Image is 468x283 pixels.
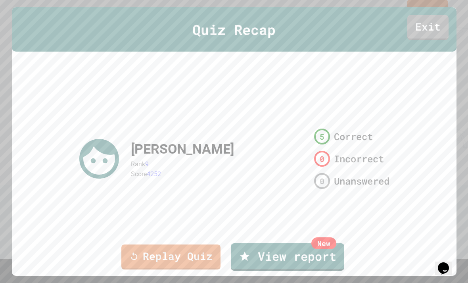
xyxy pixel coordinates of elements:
div: [PERSON_NAME] [131,139,234,159]
span: Correct [334,129,373,144]
span: 9 [145,160,149,168]
span: Incorrect [334,152,384,166]
span: Score [131,170,147,178]
div: 0 [314,173,330,189]
span: Rank [131,160,145,168]
iframe: chat widget [435,251,460,275]
div: 5 [314,129,330,144]
span: Unanswered [334,174,389,188]
a: View report [231,243,344,271]
div: 0 [314,151,330,167]
a: Exit [407,15,449,40]
div: Quiz Recap [12,7,456,52]
span: 4252 [147,170,161,178]
a: Replay Quiz [121,244,221,270]
div: New [311,237,336,249]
